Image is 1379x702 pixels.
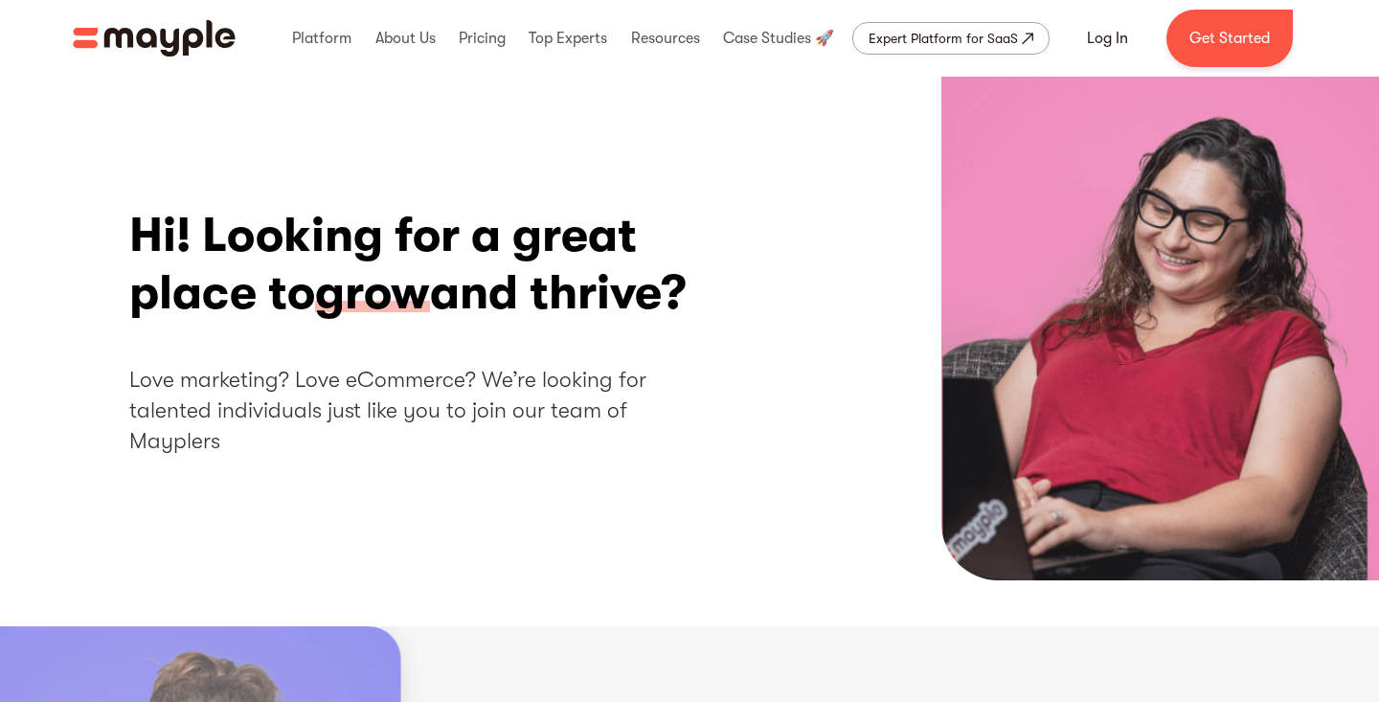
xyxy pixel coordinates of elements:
span: grow [315,264,430,324]
div: Platform [287,8,356,69]
img: Mayple logo [73,20,236,57]
div: About Us [371,8,441,69]
div: Pricing [454,8,510,69]
h1: Hi! Looking for a great place to and thrive? [129,207,694,322]
div: Expert Platform for SaaS [869,27,1018,50]
div: Resources [626,8,705,69]
a: Expert Platform for SaaS [852,22,1050,55]
a: Get Started [1166,10,1293,67]
h2: Love marketing? Love eCommerce? We’re looking for talented individuals just like you to join our ... [129,365,694,458]
a: Log In [1064,15,1151,61]
a: home [73,20,236,57]
div: Top Experts [524,8,612,69]
img: Hi! Looking for a great place to grow and thrive? [941,77,1379,580]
